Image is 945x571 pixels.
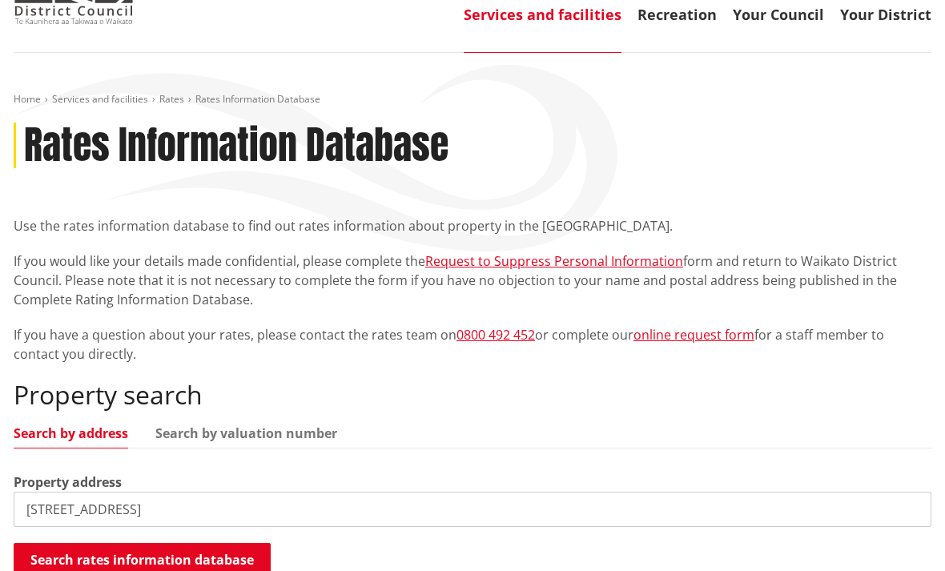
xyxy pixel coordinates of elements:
[14,427,128,440] a: Search by address
[14,472,122,492] label: Property address
[14,492,931,527] input: e.g. Duke Street NGARUAWAHIA
[24,123,448,169] h1: Rates Information Database
[195,92,320,106] span: Rates Information Database
[14,92,41,106] a: Home
[840,5,931,24] a: Your District
[633,326,754,344] a: online request form
[637,5,717,24] a: Recreation
[52,92,148,106] a: Services and facilities
[14,93,931,107] nav: breadcrumb
[159,92,184,106] a: Rates
[14,325,931,364] p: If you have a question about your rates, please contact the rates team on or complete our for a s...
[733,5,824,24] a: Your Council
[14,380,931,410] h2: Property search
[871,504,929,561] iframe: Messenger Launcher
[155,427,337,440] a: Search by valuation number
[456,326,535,344] a: 0800 492 452
[464,5,621,24] a: Services and facilities
[14,216,931,235] p: Use the rates information database to find out rates information about property in the [GEOGRAPHI...
[14,251,931,309] p: If you would like your details made confidential, please complete the form and return to Waikato ...
[425,252,683,270] a: Request to Suppress Personal Information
